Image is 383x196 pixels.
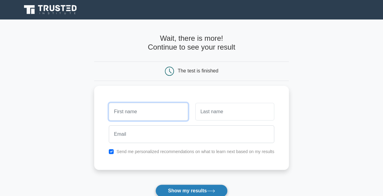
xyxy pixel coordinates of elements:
[109,103,188,121] input: First name
[178,68,218,73] div: The test is finished
[109,125,274,143] input: Email
[195,103,274,121] input: Last name
[94,34,289,52] h4: Wait, there is more! Continue to see your result
[116,149,274,154] label: Send me personalized recommendations on what to learn next based on my results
